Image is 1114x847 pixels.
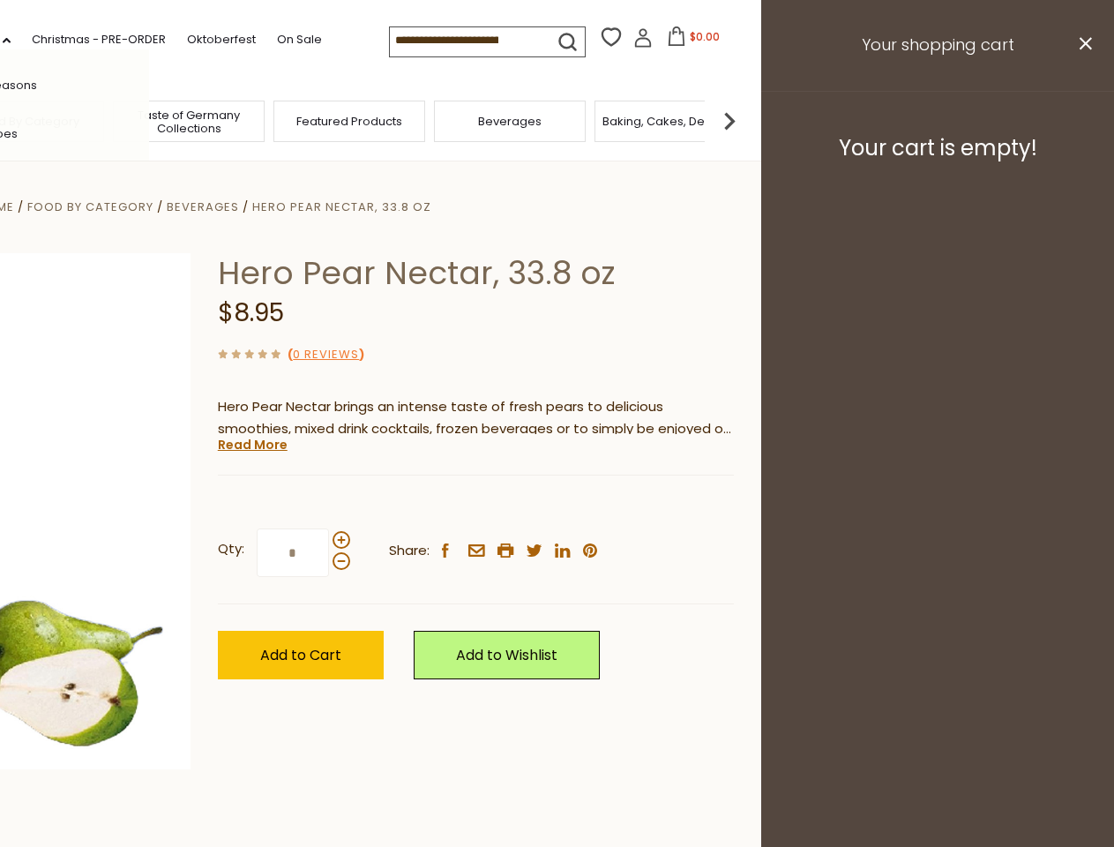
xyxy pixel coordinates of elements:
[187,30,256,49] a: Oktoberfest
[656,26,731,53] button: $0.00
[257,528,329,577] input: Qty:
[602,115,739,128] a: Baking, Cakes, Desserts
[288,346,364,363] span: ( )
[218,538,244,560] strong: Qty:
[783,135,1092,161] h3: Your cart is empty!
[478,115,542,128] a: Beverages
[277,30,322,49] a: On Sale
[32,30,166,49] a: Christmas - PRE-ORDER
[252,199,431,215] a: Hero Pear Nectar, 33.8 oz
[293,346,359,364] a: 0 Reviews
[296,115,402,128] a: Featured Products
[218,396,734,440] p: Hero Pear Nectar brings an intense taste of fresh pears to delicious smoothies, mixed drink cockt...
[218,296,284,330] span: $8.95
[218,436,288,453] a: Read More
[118,109,259,135] a: Taste of Germany Collections
[167,199,239,215] a: Beverages
[414,631,600,679] a: Add to Wishlist
[218,253,734,293] h1: Hero Pear Nectar, 33.8 oz
[27,199,153,215] a: Food By Category
[712,103,747,139] img: next arrow
[389,540,430,562] span: Share:
[690,29,720,44] span: $0.00
[218,631,384,679] button: Add to Cart
[260,645,341,665] span: Add to Cart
